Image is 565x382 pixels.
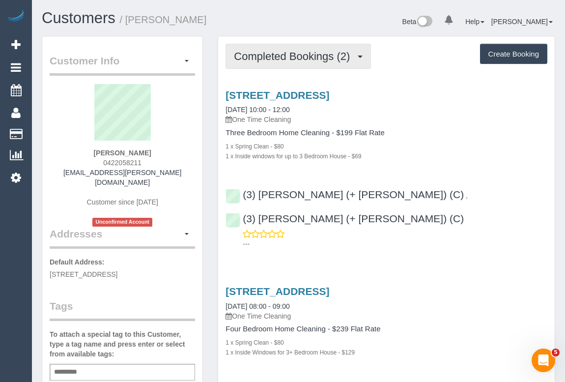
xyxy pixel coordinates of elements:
[50,54,195,76] legend: Customer Info
[465,18,484,26] a: Help
[491,18,553,26] a: [PERSON_NAME]
[226,143,283,150] small: 1 x Spring Clean - $80
[226,115,547,124] p: One Time Cleaning
[226,311,547,321] p: One Time Cleaning
[243,239,547,249] p: ---
[87,198,158,206] span: Customer since [DATE]
[226,153,361,160] small: 1 x Inside windows for up to 3 Bedroom House - $69
[226,106,289,114] a: [DATE] 10:00 - 12:00
[532,349,555,372] iframe: Intercom live chat
[42,9,115,27] a: Customers
[416,16,432,29] img: New interface
[226,213,464,224] a: (3) [PERSON_NAME] (+ [PERSON_NAME]) (C)
[226,89,329,101] a: [STREET_ADDRESS]
[6,10,26,24] img: Automaid Logo
[120,14,207,25] small: / [PERSON_NAME]
[226,129,547,137] h4: Three Bedroom Home Cleaning - $199 Flat Rate
[93,149,151,157] strong: [PERSON_NAME]
[103,159,141,167] span: 0422058211
[480,44,547,64] button: Create Booking
[226,189,464,200] a: (3) [PERSON_NAME] (+ [PERSON_NAME]) (C)
[63,169,181,186] a: [EMAIL_ADDRESS][PERSON_NAME][DOMAIN_NAME]
[466,192,468,200] span: ,
[226,339,283,346] small: 1 x Spring Clean - $80
[552,349,560,356] span: 5
[92,218,152,226] span: Unconfirmed Account
[50,329,195,359] label: To attach a special tag to this Customer, type a tag name and press enter or select from availabl...
[226,302,289,310] a: [DATE] 08:00 - 09:00
[226,349,355,356] small: 1 x Inside Windows for 3+ Bedroom House - $129
[402,18,433,26] a: Beta
[226,44,371,69] button: Completed Bookings (2)
[226,286,329,297] a: [STREET_ADDRESS]
[226,325,547,333] h4: Four Bedroom Home Cleaning - $239 Flat Rate
[50,257,105,267] label: Default Address:
[50,270,117,278] span: [STREET_ADDRESS]
[234,50,355,62] span: Completed Bookings (2)
[50,299,195,321] legend: Tags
